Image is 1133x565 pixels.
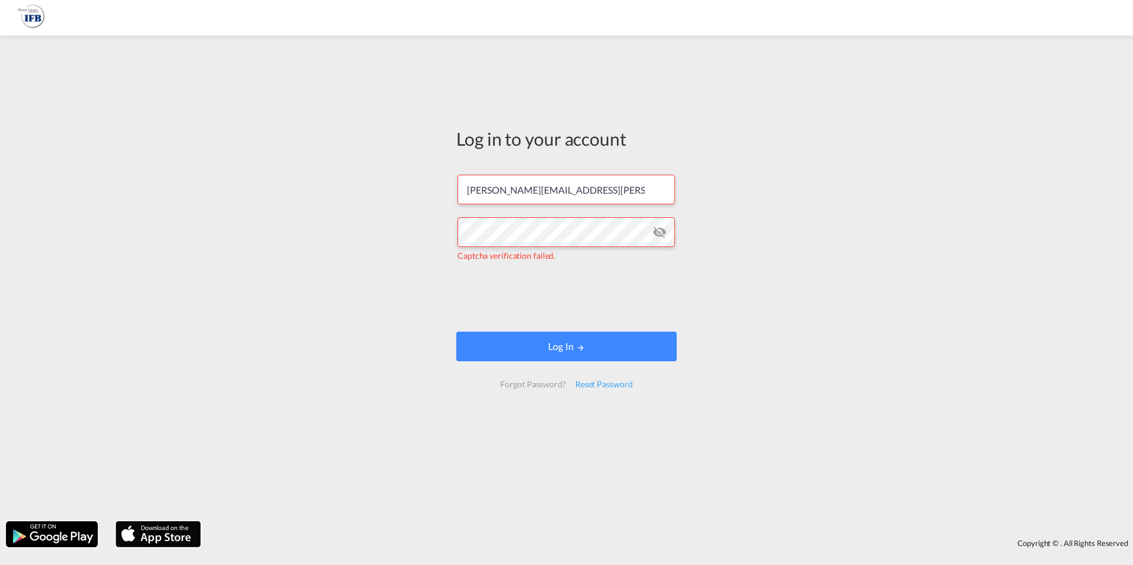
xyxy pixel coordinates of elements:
iframe: reCAPTCHA [476,274,657,320]
img: 1f261f00256b11eeaf3d89493e6660f9.png [18,5,44,31]
img: apple.png [114,520,202,548]
div: Log in to your account [456,126,677,151]
span: Captcha verification failed. [457,251,555,261]
md-icon: icon-eye-off [652,225,667,239]
button: LOGIN [456,332,677,361]
div: Forgot Password? [495,374,570,395]
div: Copyright © . All Rights Reserved [207,533,1133,553]
input: Enter email/phone number [457,175,675,204]
img: google.png [5,520,99,548]
div: Reset Password [571,374,638,395]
